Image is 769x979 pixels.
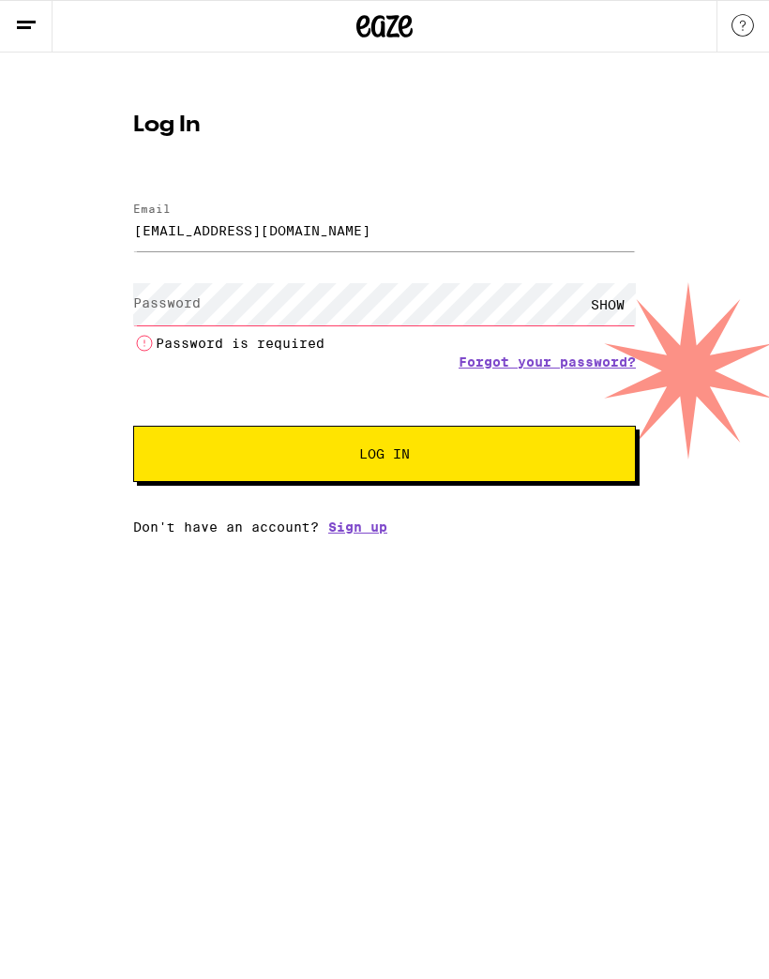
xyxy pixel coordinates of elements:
[359,447,410,460] span: Log In
[328,520,387,535] a: Sign up
[133,332,636,354] li: Password is required
[459,354,636,369] a: Forgot your password?
[133,520,636,535] div: Don't have an account?
[133,295,201,310] label: Password
[133,114,636,137] h1: Log In
[133,203,171,215] label: Email
[133,209,636,251] input: Email
[580,283,636,325] div: SHOW
[133,426,636,482] button: Log In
